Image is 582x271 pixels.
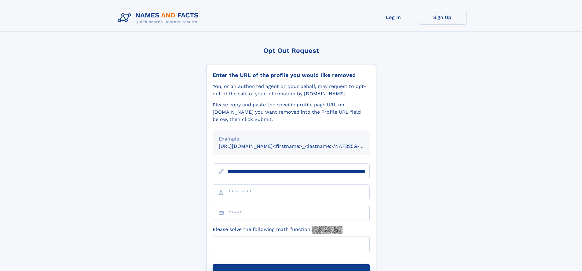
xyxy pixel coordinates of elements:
[206,47,376,54] div: Opt Out Request
[213,72,370,79] div: Enter the URL of the profile you would like removed
[219,143,381,149] small: [URL][DOMAIN_NAME]<firstname>_<lastname>/NAF325G-xxxxxxxx
[213,83,370,97] div: You, or an authorized agent on your behalf, may request to opt-out of the sale of your informatio...
[418,10,467,25] a: Sign Up
[219,135,364,143] div: Example:
[369,10,418,25] a: Log In
[213,226,342,234] label: Please solve the following math function:
[213,101,370,123] div: Please copy and paste the specific profile page URL on [DOMAIN_NAME] you want removed into the Pr...
[115,10,203,26] img: Logo Names and Facts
